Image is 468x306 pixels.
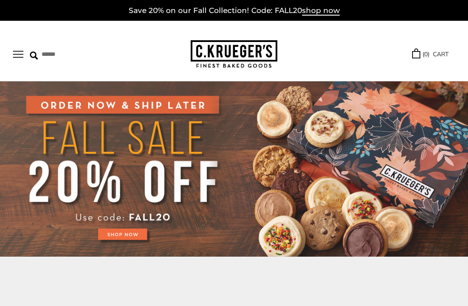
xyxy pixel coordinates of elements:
[191,40,277,68] img: C.KRUEGER'S
[13,51,23,58] button: Open navigation
[129,6,340,16] a: Save 20% on our Fall Collection! Code: FALL20shop now
[412,49,448,59] a: (0) CART
[30,52,38,60] img: Search
[30,48,119,61] input: Search
[302,6,340,16] span: shop now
